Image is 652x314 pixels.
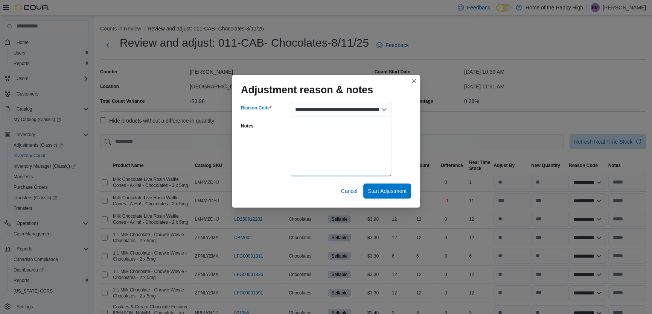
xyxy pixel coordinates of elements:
span: Cancel [341,187,358,195]
button: Cancel [338,184,361,199]
button: Start Adjustment [363,184,411,199]
h1: Adjustment reason & notes [241,84,373,96]
label: Reason Code [241,105,271,111]
label: Notes [241,123,253,129]
span: Start Adjustment [368,187,407,195]
button: Closes this modal window [410,76,419,85]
